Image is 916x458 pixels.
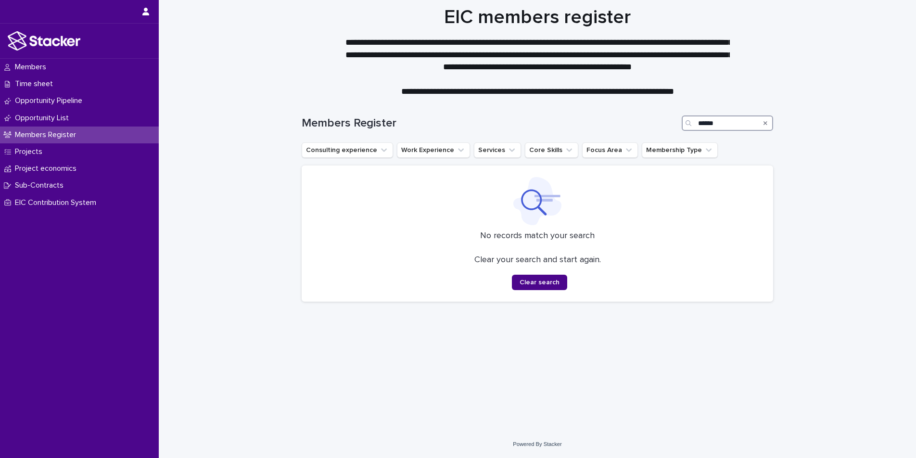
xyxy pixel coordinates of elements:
p: Projects [11,147,50,156]
p: Members Register [11,130,84,140]
button: Services [474,142,521,158]
p: EIC Contribution System [11,198,104,207]
p: No records match your search [313,231,762,242]
button: Core Skills [525,142,578,158]
button: Work Experience [397,142,470,158]
button: Focus Area [582,142,638,158]
p: Sub-Contracts [11,181,71,190]
button: Consulting experience [302,142,393,158]
button: Membership Type [642,142,718,158]
img: stacker-logo-white.png [8,31,80,51]
input: Search [682,115,773,131]
span: Clear search [520,279,560,286]
p: Clear your search and start again. [474,255,601,266]
button: Clear search [512,275,567,290]
p: Project economics [11,164,84,173]
p: Opportunity Pipeline [11,96,90,105]
p: Opportunity List [11,114,76,123]
p: Time sheet [11,79,61,89]
a: Powered By Stacker [513,441,561,447]
h1: EIC members register [302,6,773,29]
p: Members [11,63,54,72]
h1: Members Register [302,116,678,130]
